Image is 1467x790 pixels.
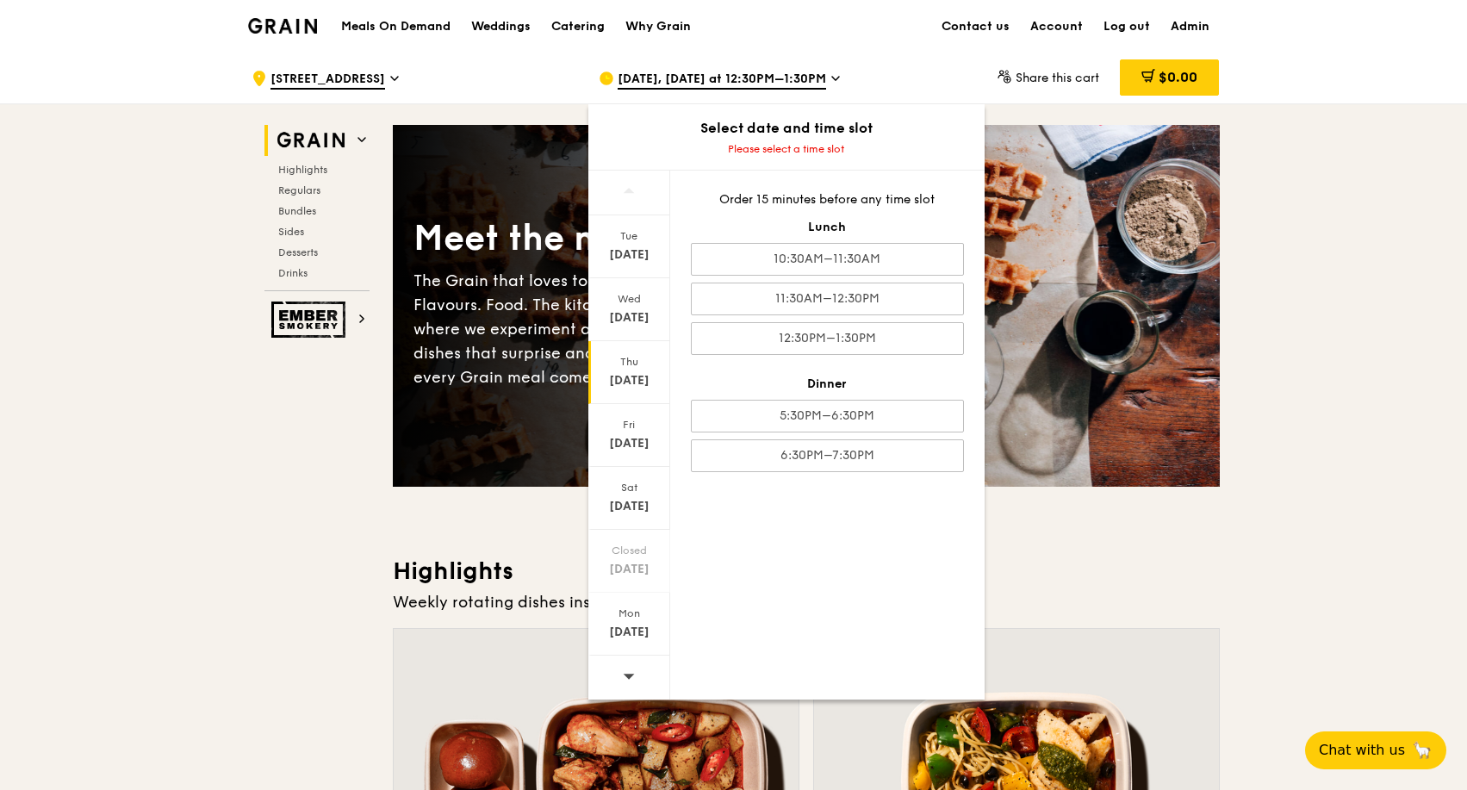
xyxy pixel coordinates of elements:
span: Regulars [278,184,320,196]
div: Lunch [691,219,964,236]
div: Tue [591,229,668,243]
div: Weekly rotating dishes inspired by flavours from around the world. [393,590,1220,614]
div: Closed [591,544,668,557]
div: Meet the new Grain [413,215,806,262]
div: 12:30PM–1:30PM [691,322,964,355]
span: Share this cart [1016,71,1099,85]
a: Catering [541,1,615,53]
a: Admin [1160,1,1220,53]
span: Sides [278,226,304,238]
div: Fri [591,418,668,432]
div: Catering [551,1,605,53]
div: Sat [591,481,668,495]
div: [DATE] [591,498,668,515]
div: Order 15 minutes before any time slot [691,191,964,208]
div: Wed [591,292,668,306]
div: [DATE] [591,561,668,578]
div: Dinner [691,376,964,393]
div: [DATE] [591,624,668,641]
div: The Grain that loves to play. With ingredients. Flavours. Food. The kitchen is our happy place, w... [413,269,806,389]
a: Contact us [931,1,1020,53]
div: [DATE] [591,309,668,327]
div: Thu [591,355,668,369]
h1: Meals On Demand [341,18,451,35]
a: Account [1020,1,1093,53]
h3: Highlights [393,556,1220,587]
div: Why Grain [625,1,691,53]
div: 6:30PM–7:30PM [691,439,964,472]
span: Drinks [278,267,308,279]
div: 5:30PM–6:30PM [691,400,964,432]
span: [STREET_ADDRESS] [270,71,385,90]
span: $0.00 [1159,69,1197,85]
button: Chat with us🦙 [1305,731,1446,769]
span: Chat with us [1319,740,1405,761]
div: Weddings [471,1,531,53]
span: Highlights [278,164,327,176]
div: [DATE] [591,372,668,389]
img: Grain [248,18,318,34]
a: Log out [1093,1,1160,53]
div: 11:30AM–12:30PM [691,283,964,315]
span: Desserts [278,246,318,258]
div: Select date and time slot [588,118,985,139]
div: Mon [591,606,668,620]
span: 🦙 [1412,740,1433,761]
img: Ember Smokery web logo [271,302,351,338]
div: [DATE] [591,435,668,452]
div: Please select a time slot [588,142,985,156]
span: Bundles [278,205,316,217]
a: Why Grain [615,1,701,53]
a: Weddings [461,1,541,53]
span: [DATE], [DATE] at 12:30PM–1:30PM [618,71,826,90]
img: Grain web logo [271,125,351,156]
div: [DATE] [591,246,668,264]
div: 10:30AM–11:30AM [691,243,964,276]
